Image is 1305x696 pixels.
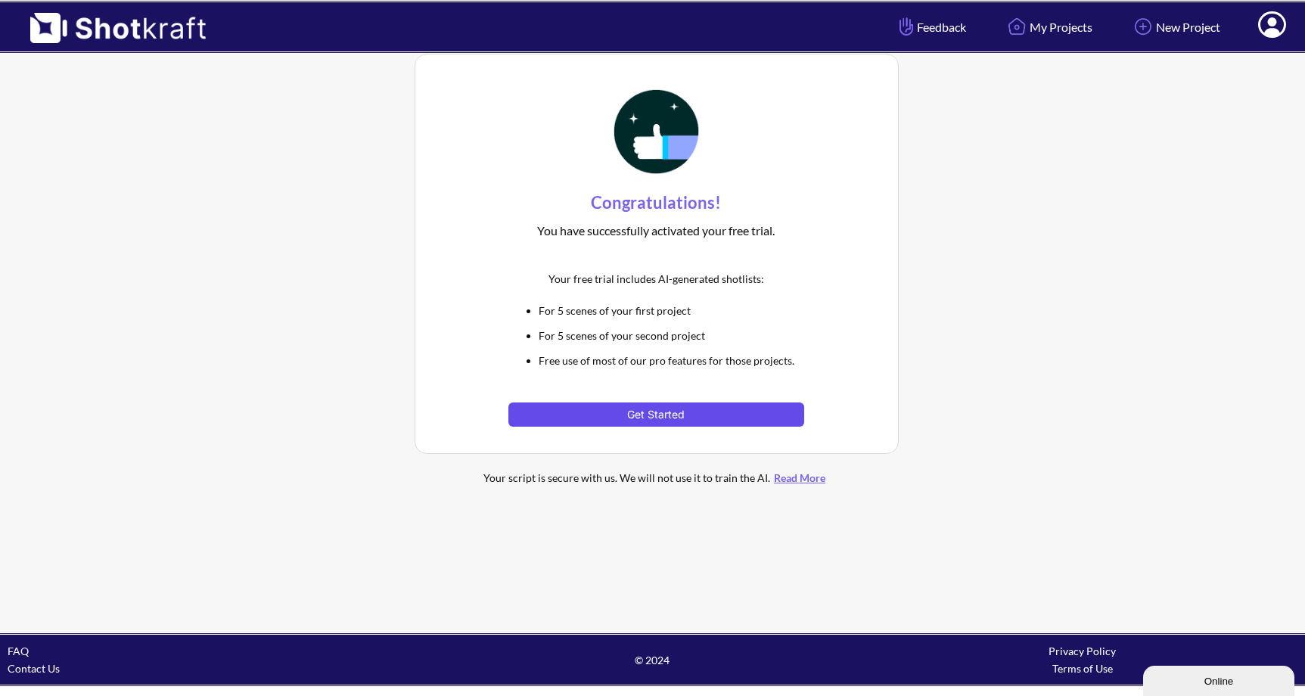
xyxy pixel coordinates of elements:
[508,188,804,218] div: Congratulations!
[539,352,804,369] li: Free use of most of our pro features for those projects.
[508,266,804,291] div: Your free trial includes AI-generated shotlists:
[868,660,1297,677] div: Terms of Use
[452,469,861,486] div: Your script is secure with us. We will not use it to train the AI.
[539,327,804,344] li: For 5 scenes of your second project
[1143,663,1297,696] iframe: chat widget
[508,218,804,244] div: You have successfully activated your free trial.
[1004,14,1030,39] img: Home Icon
[539,302,804,319] li: For 5 scenes of your first project
[437,651,867,669] span: © 2024
[1130,14,1156,39] img: Add Icon
[1119,7,1232,47] a: New Project
[508,402,804,427] button: Get Started
[8,662,60,675] a: Contact Us
[8,645,29,657] a: FAQ
[868,642,1297,660] div: Privacy Policy
[609,85,703,179] img: Thumbs Up Icon
[896,18,966,36] span: Feedback
[896,14,917,39] img: Hand Icon
[770,471,829,484] a: Read More
[993,7,1104,47] a: My Projects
